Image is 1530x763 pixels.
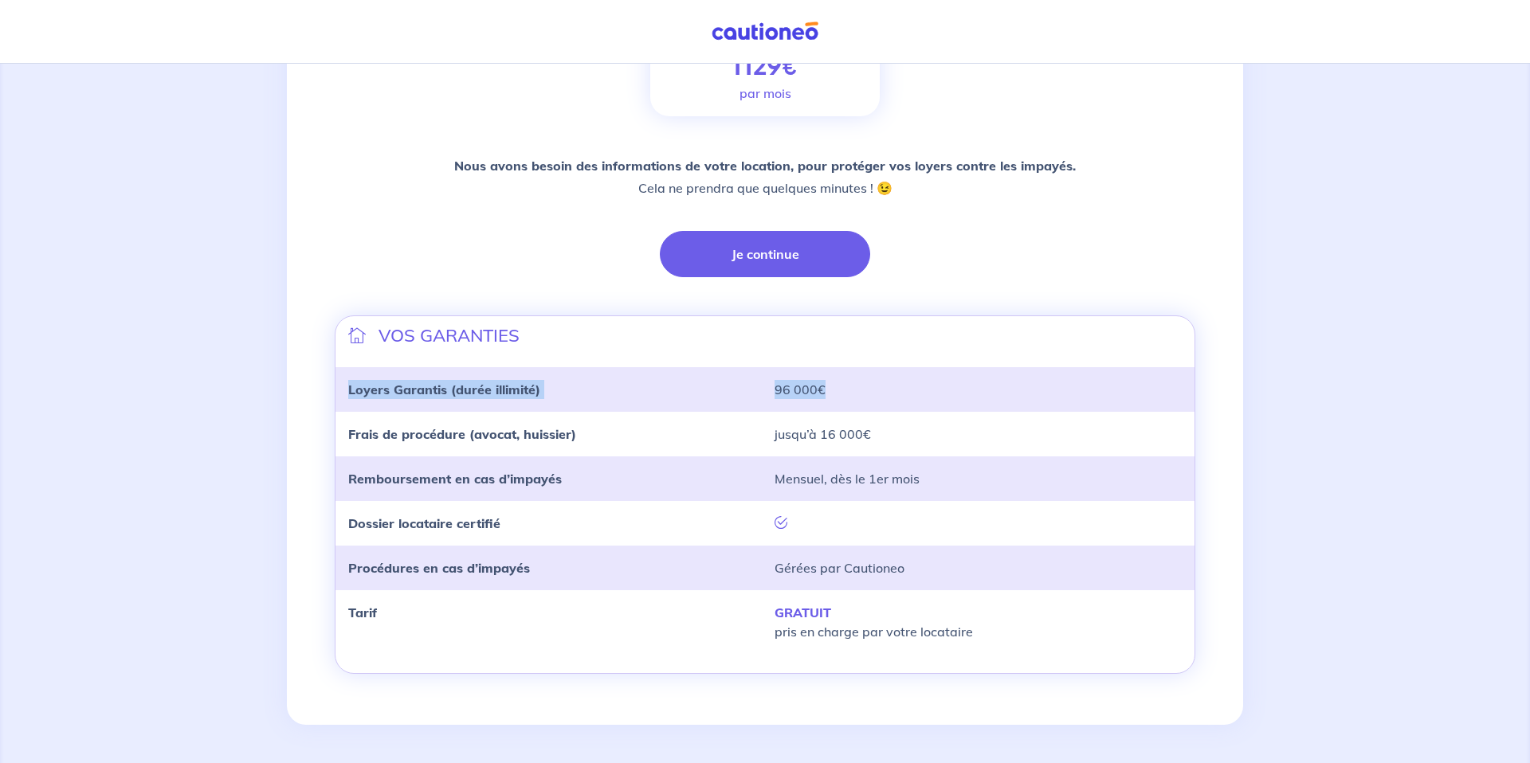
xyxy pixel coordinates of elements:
[348,605,377,620] strong: Tarif
[454,155,1076,199] p: Cela ne prendra que quelques minutes ! 😉
[775,558,1182,577] p: Gérées par Cautioneo
[454,158,1076,174] strong: Nous avons besoin des informations de votre location, pour protéger vos loyers contre les impayés.
[775,380,1182,399] p: 96 000€
[348,426,576,442] strong: Frais de procédure (avocat, huissier)
[775,605,831,620] strong: GRATUIT
[782,49,798,84] span: €
[348,515,500,531] strong: Dossier locataire certifié
[660,231,870,277] button: Je continue
[775,469,1182,488] p: Mensuel, dès le 1er mois
[775,425,1182,444] p: jusqu’à 16 000€
[739,84,791,103] p: par mois
[705,22,825,41] img: Cautioneo
[732,53,798,82] p: 1129
[348,471,562,487] strong: Remboursement en cas d’impayés
[348,560,530,576] strong: Procédures en cas d’impayés
[775,603,1182,641] p: pris en charge par votre locataire
[379,323,520,348] p: VOS GARANTIES
[348,381,540,397] strong: Loyers Garantis (durée illimité)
